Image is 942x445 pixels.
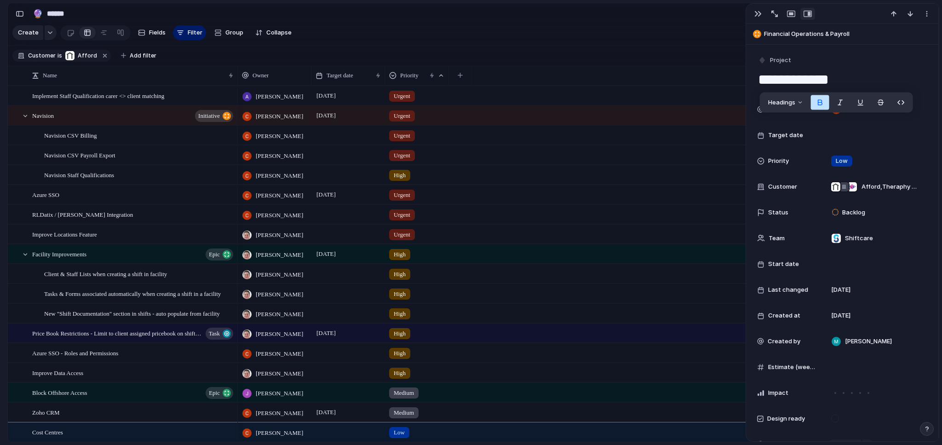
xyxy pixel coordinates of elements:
[256,151,303,161] span: [PERSON_NAME]
[32,407,60,417] span: Zoho CRM
[394,270,406,279] span: High
[845,337,892,346] span: [PERSON_NAME]
[256,329,303,339] span: [PERSON_NAME]
[394,349,406,358] span: High
[253,71,269,80] span: Owner
[768,260,799,269] span: Start date
[768,311,800,320] span: Created at
[198,110,220,122] span: initiative
[44,288,221,299] span: Tasks & Forms associated automatically when creating a shift in a facility
[768,337,800,346] span: Created by
[44,308,220,318] span: New "Shift Documentation" section in shifts - auto populate from facility
[394,329,406,338] span: High
[33,7,43,20] div: 🔮
[400,71,419,80] span: Priority
[845,234,873,243] span: Shiftcare
[28,52,56,60] span: Customer
[256,409,303,418] span: [PERSON_NAME]
[32,387,87,398] span: Block Offshore Access
[394,111,410,121] span: Urgent
[394,171,406,180] span: High
[32,229,97,239] span: Improve Locations Feature
[764,29,934,39] span: Financial Operations & Payroll
[862,182,919,191] span: Afford , Theraphy Care , Dundaloo
[30,6,45,21] button: 🔮
[149,28,166,37] span: Fields
[256,191,303,200] span: [PERSON_NAME]
[206,387,233,399] button: Epic
[314,110,338,121] span: [DATE]
[43,71,57,80] span: Name
[767,414,805,423] span: Design ready
[32,249,86,259] span: Facility Improvements
[831,311,850,320] span: [DATE]
[768,131,803,140] span: Target date
[32,427,63,437] span: Cost Centres
[768,388,788,398] span: Impact
[63,51,99,61] button: Afford
[57,52,62,60] span: is
[394,230,410,239] span: Urgent
[32,367,83,378] span: Improve Data Access
[756,54,794,67] button: Project
[225,28,243,37] span: Group
[32,328,203,338] span: Price Book Restrictions - Limit to client assigned pricebook on shift creation
[394,151,410,160] span: Urgent
[394,92,410,101] span: Urgent
[210,25,248,40] button: Group
[256,349,303,358] span: [PERSON_NAME]
[256,231,303,240] span: [PERSON_NAME]
[32,110,54,121] span: Navision
[44,169,114,180] span: Navision Staff Qualifications
[394,250,406,259] span: High
[768,182,797,191] span: Customer
[768,363,816,372] span: Estimate (weeks)
[209,387,220,399] span: Epic
[256,171,303,180] span: [PERSON_NAME]
[256,250,303,260] span: [PERSON_NAME]
[32,209,133,220] span: RLDatix / [PERSON_NAME] Integration
[763,95,809,110] button: Headings
[314,249,338,260] span: [DATE]
[256,389,303,398] span: [PERSON_NAME]
[130,52,156,60] span: Add filter
[314,407,338,418] span: [DATE]
[32,90,164,101] span: Implement Staff Qualification carer <> client matching
[209,248,220,261] span: Epic
[44,150,115,160] span: Navision CSV Payroll Export
[206,249,233,260] button: Epic
[173,25,206,40] button: Filter
[56,51,64,61] button: is
[831,285,850,295] span: [DATE]
[12,25,43,40] button: Create
[768,156,789,166] span: Priority
[256,132,303,141] span: [PERSON_NAME]
[256,369,303,378] span: [PERSON_NAME]
[209,327,220,340] span: Task
[256,92,303,101] span: [PERSON_NAME]
[188,28,202,37] span: Filter
[394,309,406,318] span: High
[266,28,292,37] span: Collapse
[327,71,353,80] span: Target date
[206,328,233,340] button: Task
[314,90,338,101] span: [DATE]
[256,428,303,438] span: [PERSON_NAME]
[394,191,410,200] span: Urgent
[394,408,414,417] span: Medium
[842,208,865,217] span: Backlog
[256,270,303,279] span: [PERSON_NAME]
[134,25,169,40] button: Fields
[836,156,848,166] span: Low
[256,112,303,121] span: [PERSON_NAME]
[768,98,795,107] span: Headings
[115,49,162,62] button: Add filter
[768,285,808,295] span: Last changed
[768,208,788,217] span: Status
[44,130,97,140] span: Navision CSV Billing
[44,268,167,279] span: Client & Staff Lists when creating a shift in facility
[32,347,118,358] span: Azure SSO - Roles and Permissions
[256,310,303,319] span: [PERSON_NAME]
[769,234,785,243] span: Team
[314,189,338,200] span: [DATE]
